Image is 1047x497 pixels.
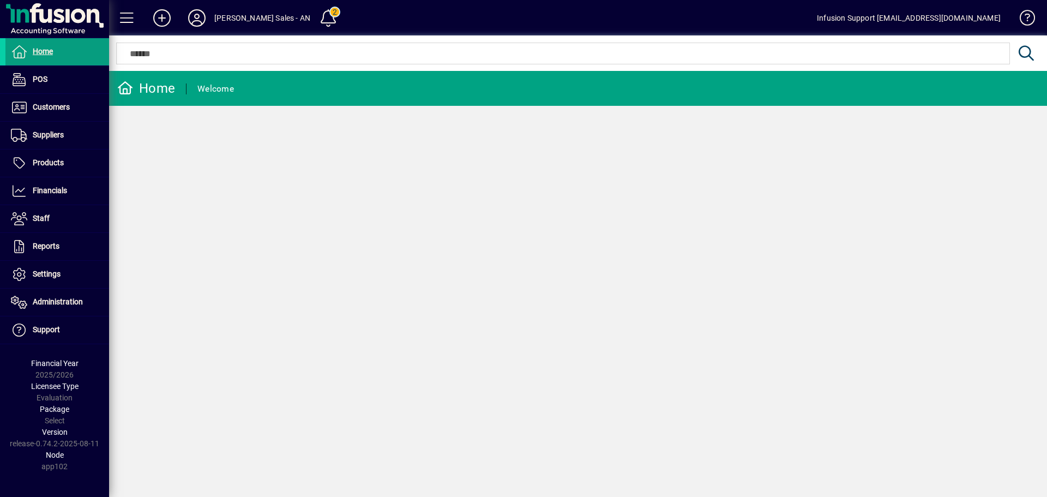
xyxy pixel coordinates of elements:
span: Financial Year [31,359,79,368]
span: Customers [33,103,70,111]
span: Administration [33,297,83,306]
span: Reports [33,242,59,250]
div: [PERSON_NAME] Sales - AN [214,9,310,27]
span: POS [33,75,47,83]
a: Staff [5,205,109,232]
span: Home [33,47,53,56]
div: Infusion Support [EMAIL_ADDRESS][DOMAIN_NAME] [817,9,1001,27]
a: Suppliers [5,122,109,149]
a: Customers [5,94,109,121]
span: Suppliers [33,130,64,139]
a: Administration [5,289,109,316]
span: Licensee Type [31,382,79,391]
span: Products [33,158,64,167]
a: Financials [5,177,109,205]
div: Welcome [197,80,234,98]
span: Financials [33,186,67,195]
a: Settings [5,261,109,288]
button: Add [145,8,179,28]
div: Home [117,80,175,97]
a: Support [5,316,109,344]
a: POS [5,66,109,93]
span: Node [46,451,64,459]
span: Staff [33,214,50,223]
a: Knowledge Base [1012,2,1033,38]
span: Version [42,428,68,436]
a: Reports [5,233,109,260]
span: Support [33,325,60,334]
button: Profile [179,8,214,28]
span: Package [40,405,69,414]
span: Settings [33,270,61,278]
a: Products [5,149,109,177]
